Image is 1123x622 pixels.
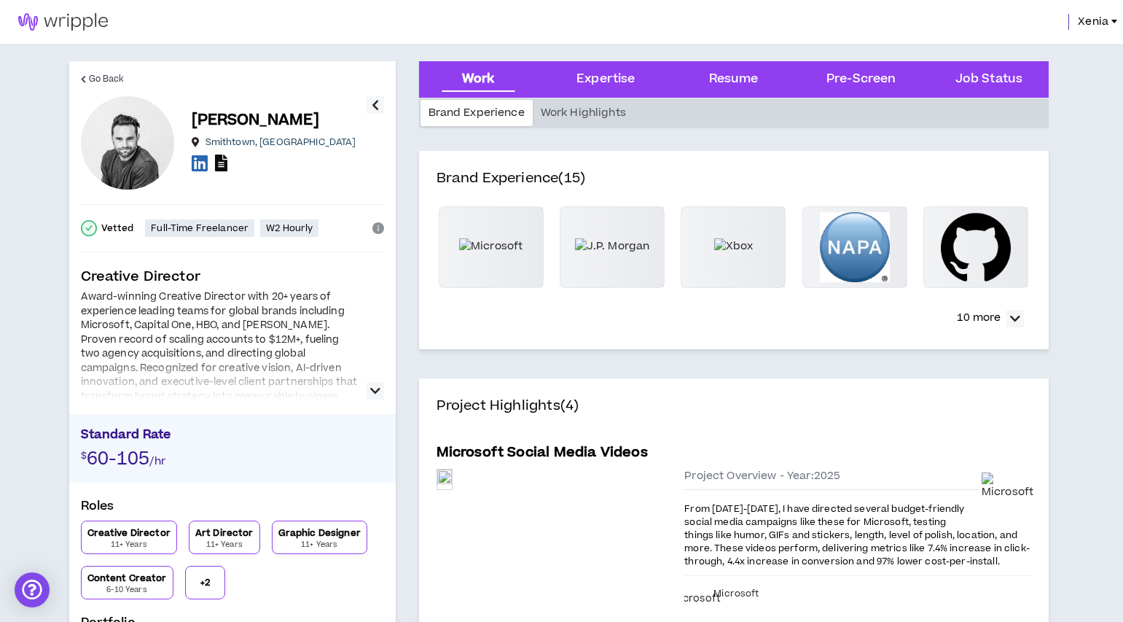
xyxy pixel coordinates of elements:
p: 10 more [957,310,1001,326]
div: Award-winning Creative Director with 20+ years of experience leading teams for global brands incl... [81,290,358,419]
div: Open Intercom Messenger [15,572,50,607]
div: Chris H. [81,96,174,190]
div: Work Highlights [533,100,634,126]
h5: Microsoft Social Media Videos [437,443,648,463]
span: Xenia [1078,14,1108,30]
span: Go Back [89,72,125,86]
span: /hr [149,454,165,469]
p: W2 Hourly [266,222,313,234]
img: GitHub [941,212,1011,282]
p: Content Creator [87,572,167,584]
span: Microsoft [713,588,759,599]
img: Xbox [714,238,754,254]
span: From [DATE]-[DATE], I have directed several budget-friendly social media campaigns like these for... [684,502,1030,568]
span: Project Overview - Year: 2025 [684,469,840,483]
div: Pre-Screen [826,70,896,89]
p: [PERSON_NAME] [192,110,320,131]
p: Full-Time Freelancer [151,222,249,234]
img: Microsoft [459,238,523,254]
div: Work [462,70,495,89]
p: + 2 [200,577,210,588]
img: North American Partners in Anesthesia [820,212,890,282]
p: Smithtown , [GEOGRAPHIC_DATA] [206,136,356,148]
p: Art Director [195,527,254,539]
h4: Project Highlights (4) [437,396,1031,434]
div: Brand Experience [420,100,533,126]
div: Job Status [955,70,1022,89]
span: 60-105 [87,446,150,472]
div: Expertise [576,70,635,89]
img: J.P. Morgan [575,238,650,254]
p: 6-10 Years [106,584,146,596]
p: 11+ Years [206,539,243,551]
p: Vetted [101,222,134,234]
span: info-circle [372,222,384,234]
p: Standard Rate [81,426,384,448]
button: +2 [185,566,225,599]
img: Microsoft [672,580,721,607]
button: 10 more [950,306,1031,332]
img: Microsoft [982,473,1033,500]
p: Graphic Designer [278,527,361,539]
span: $ [81,449,87,462]
a: Go Back [81,61,125,96]
p: 11+ Years [301,539,337,551]
p: Creative Director [81,267,384,287]
span: check-circle [81,220,97,236]
div: Resume [709,70,759,89]
p: Creative Director [87,527,171,539]
p: Roles [81,497,384,521]
h4: Brand Experience (15) [437,168,1031,206]
p: 11+ Years [111,539,147,551]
